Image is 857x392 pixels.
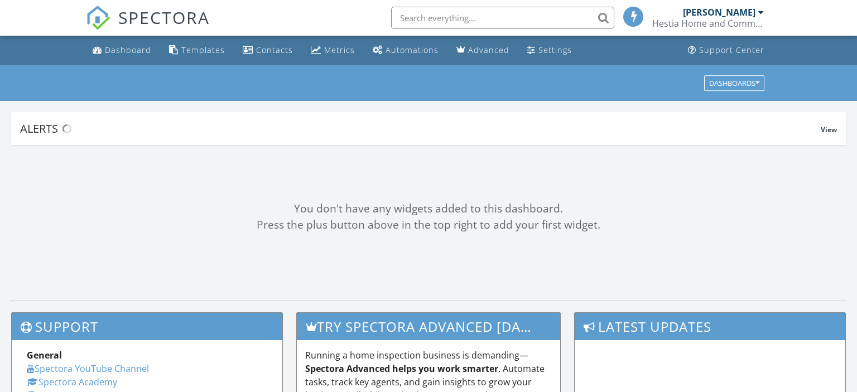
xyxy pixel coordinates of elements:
[652,18,764,29] div: Hestia Home and Commercial Inspections
[238,40,297,61] a: Contacts
[27,376,117,388] a: Spectora Academy
[181,45,225,55] div: Templates
[88,40,156,61] a: Dashboard
[523,40,576,61] a: Settings
[468,45,509,55] div: Advanced
[297,313,561,340] h3: Try spectora advanced [DATE]
[704,75,764,91] button: Dashboards
[683,40,769,61] a: Support Center
[386,45,439,55] div: Automations
[118,6,210,29] span: SPECTORA
[165,40,229,61] a: Templates
[324,45,355,55] div: Metrics
[20,121,821,136] div: Alerts
[305,362,498,375] strong: Spectora Advanced helps you work smarter
[575,313,845,340] h3: Latest Updates
[391,7,614,29] input: Search everything...
[452,40,514,61] a: Advanced
[105,45,151,55] div: Dashboard
[11,201,846,217] div: You don't have any widgets added to this dashboard.
[699,45,764,55] div: Support Center
[306,40,359,61] a: Metrics
[821,125,837,134] span: View
[538,45,572,55] div: Settings
[86,15,210,38] a: SPECTORA
[86,6,110,30] img: The Best Home Inspection Software - Spectora
[27,362,149,375] a: Spectora YouTube Channel
[368,40,443,61] a: Automations (Basic)
[12,313,282,340] h3: Support
[27,349,62,361] strong: General
[709,79,759,87] div: Dashboards
[256,45,293,55] div: Contacts
[11,217,846,233] div: Press the plus button above in the top right to add your first widget.
[683,7,755,18] div: [PERSON_NAME]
